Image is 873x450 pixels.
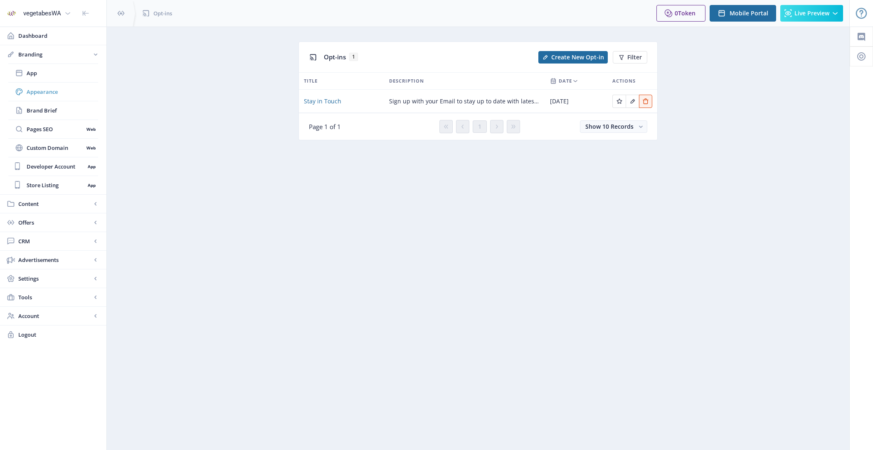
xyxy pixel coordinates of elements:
span: Date [559,76,572,86]
a: Appearance [8,83,98,101]
a: Custom DomainWeb [8,139,98,157]
button: Filter [613,51,647,64]
img: properties.app_icon.png [5,7,18,20]
span: Opt-ins [324,53,346,61]
span: 1 [349,53,358,61]
span: Show 10 Records [585,122,634,130]
span: Store Listing [27,181,85,189]
span: Opt-ins [153,9,172,17]
span: Brand Brief [27,106,98,115]
button: Create New Opt-in [538,51,608,64]
a: Edit page [626,96,639,104]
a: Developer AccountApp [8,157,98,176]
nb-badge: App [85,181,98,189]
app-collection-view: Opt-ins [298,42,658,140]
a: App [8,64,98,82]
span: Settings [18,274,91,283]
button: 0Token [656,5,705,22]
span: Live Preview [794,10,829,17]
span: Tools [18,293,91,301]
span: Sign up with your Email to stay up to date with latest news! [389,96,540,106]
span: Filter [627,54,642,61]
button: Mobile Portal [710,5,776,22]
span: App [27,69,98,77]
span: Content [18,200,91,208]
button: 1 [473,120,487,133]
a: New page [533,51,608,64]
span: Actions [612,76,636,86]
span: Logout [18,330,100,339]
span: Pages SEO [27,125,84,133]
span: Dashboard [18,32,100,40]
button: Live Preview [780,5,843,22]
span: Mobile Portal [730,10,768,17]
span: Token [678,9,695,17]
nb-badge: Web [84,125,98,133]
span: 1 [478,123,481,130]
a: Edit page [612,96,626,104]
span: Developer Account [27,162,85,171]
span: Description [389,76,424,86]
span: Branding [18,50,91,59]
span: Title [304,76,318,86]
a: Stay in Touch [304,96,341,106]
a: Brand Brief [8,101,98,120]
a: Store ListingApp [8,176,98,194]
nb-badge: App [85,162,98,171]
button: Show 10 Records [580,120,647,133]
span: Custom Domain [27,144,84,152]
span: Appearance [27,88,98,96]
span: Advertisements [18,256,91,264]
span: Account [18,312,91,320]
nb-badge: Web [84,144,98,152]
td: [DATE] [545,90,607,113]
span: Offers [18,218,91,227]
div: vegetabesWA [23,4,61,22]
a: Edit page [639,96,652,104]
span: CRM [18,237,91,245]
span: Create New Opt-in [551,54,604,61]
span: Page 1 of 1 [309,122,341,131]
a: Pages SEOWeb [8,120,98,138]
